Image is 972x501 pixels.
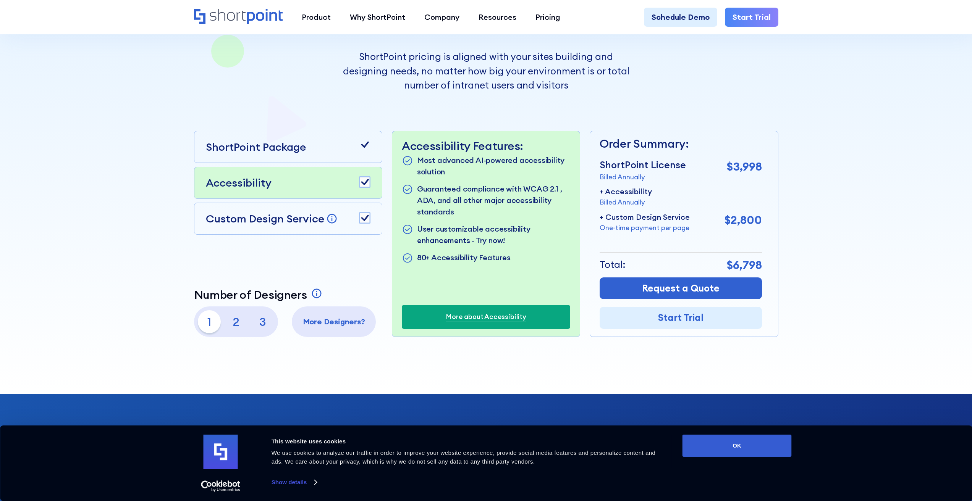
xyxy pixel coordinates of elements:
div: Product [302,11,331,23]
button: OK [683,435,792,457]
p: + Custom Design Service [600,211,690,223]
a: Pricing [526,8,570,27]
div: Why ShortPoint [350,11,405,23]
p: Order Summary: [600,135,762,152]
p: $6,798 [727,256,762,274]
p: Accessibility Features: [402,139,570,153]
p: Billed Annually [600,172,686,182]
p: Billed Annually [600,197,652,207]
p: 3 [251,310,274,333]
p: + Accessibility [600,186,652,197]
div: Company [424,11,459,23]
a: Request a Quote [600,277,762,300]
div: This website uses cookies [272,437,665,446]
img: logo [204,435,238,469]
p: Custom Design Service [206,212,324,226]
div: Resources [479,11,516,23]
a: Home [194,9,283,25]
p: More Designers? [296,316,372,327]
p: Number of Designers [194,288,307,301]
a: Start Trial [600,307,762,329]
p: $2,800 [725,211,762,229]
a: Why ShortPoint [340,8,415,27]
p: Guaranteed compliance with WCAG 2.1 , ADA, and all other major accessibility standards [417,183,570,217]
p: Total: [600,258,626,272]
p: 80+ Accessibility Features [417,252,511,264]
p: One-time payment per page [600,223,690,233]
a: Number of Designers [194,288,324,301]
a: Company [415,8,469,27]
div: Pricing [535,11,560,23]
a: Product [292,8,340,27]
p: ShortPoint License [600,158,686,172]
a: Schedule Demo [644,8,717,27]
a: Show details [272,477,317,488]
span: We use cookies to analyze our traffic in order to improve your website experience, provide social... [272,449,656,465]
p: User customizable accessibility enhancements - Try now! [417,223,570,246]
p: $3,998 [727,158,762,175]
p: Most advanced AI-powered accessibility solution [417,155,570,177]
a: Usercentrics Cookiebot - opens in a new window [187,480,254,492]
a: Resources [469,8,526,27]
p: ShortPoint Package [206,139,306,155]
p: 1 [198,310,221,333]
p: Accessibility [206,175,272,191]
p: ShortPoint pricing is aligned with your sites building and designing needs, no matter how big you... [343,50,629,93]
a: Start Trial [725,8,778,27]
a: More about Accessibility [446,312,526,322]
p: 2 [225,310,247,333]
